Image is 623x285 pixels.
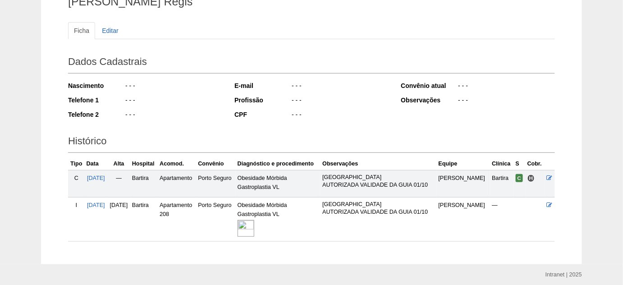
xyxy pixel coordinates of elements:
[236,170,321,197] td: Obesidade Mórbida Gastroplastia VL
[236,157,321,170] th: Diagnóstico e procedimento
[490,198,513,242] td: —
[87,175,105,181] a: [DATE]
[437,170,490,197] td: [PERSON_NAME]
[516,174,523,182] span: Confirmada
[437,157,490,170] th: Equipe
[70,201,83,210] div: I
[68,53,555,74] h2: Dados Cadastrais
[196,170,235,197] td: Porto Seguro
[322,174,435,189] p: [GEOGRAPHIC_DATA] AUTORIZADA VALIDADE DA GUIA 01/10
[130,157,158,170] th: Hospital
[158,170,196,197] td: Apartamento
[130,170,158,197] td: Bartira
[234,96,291,105] div: Profissão
[457,96,555,107] div: - - -
[68,22,95,39] a: Ficha
[490,170,513,197] td: Bartira
[68,110,124,119] div: Telefone 2
[490,157,513,170] th: Clínica
[68,132,555,153] h2: Histórico
[527,175,535,182] span: Hospital
[196,157,235,170] th: Convênio
[236,198,321,242] td: Obesidade Mórbida Gastroplastia VL
[107,157,130,170] th: Alta
[70,174,83,183] div: C
[124,81,222,92] div: - - -
[96,22,124,39] a: Editar
[158,198,196,242] td: Apartamento 208
[545,270,582,279] div: Intranet | 2025
[68,157,85,170] th: Tipo
[110,202,128,208] span: [DATE]
[87,202,105,208] a: [DATE]
[234,81,291,90] div: E-mail
[124,110,222,121] div: - - -
[401,81,457,90] div: Convênio atual
[526,157,545,170] th: Cobr.
[107,170,130,197] td: —
[291,81,389,92] div: - - -
[68,81,124,90] div: Nascimento
[291,110,389,121] div: - - -
[514,157,526,170] th: S
[124,96,222,107] div: - - -
[68,96,124,105] div: Telefone 1
[196,198,235,242] td: Porto Seguro
[85,157,108,170] th: Data
[321,157,436,170] th: Observações
[158,157,196,170] th: Acomod.
[322,201,435,216] p: [GEOGRAPHIC_DATA] AUTORIZADA VALIDADE DA GUIA 01/10
[234,110,291,119] div: CPF
[130,198,158,242] td: Bartira
[291,96,389,107] div: - - -
[457,81,555,92] div: - - -
[401,96,457,105] div: Observações
[437,198,490,242] td: [PERSON_NAME]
